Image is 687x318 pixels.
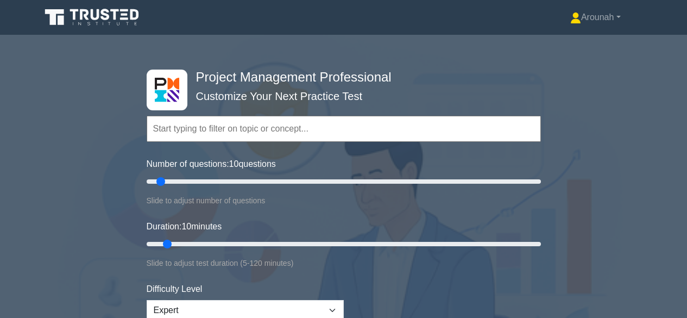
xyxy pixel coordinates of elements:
[229,159,239,169] span: 10
[147,116,541,142] input: Start typing to filter on topic or concept...
[147,257,541,270] div: Slide to adjust test duration (5-120 minutes)
[147,158,276,171] label: Number of questions: questions
[544,7,647,28] a: Arounah
[147,283,203,296] label: Difficulty Level
[181,222,191,231] span: 10
[147,194,541,207] div: Slide to adjust number of questions
[192,70,488,85] h4: Project Management Professional
[147,220,222,233] label: Duration: minutes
